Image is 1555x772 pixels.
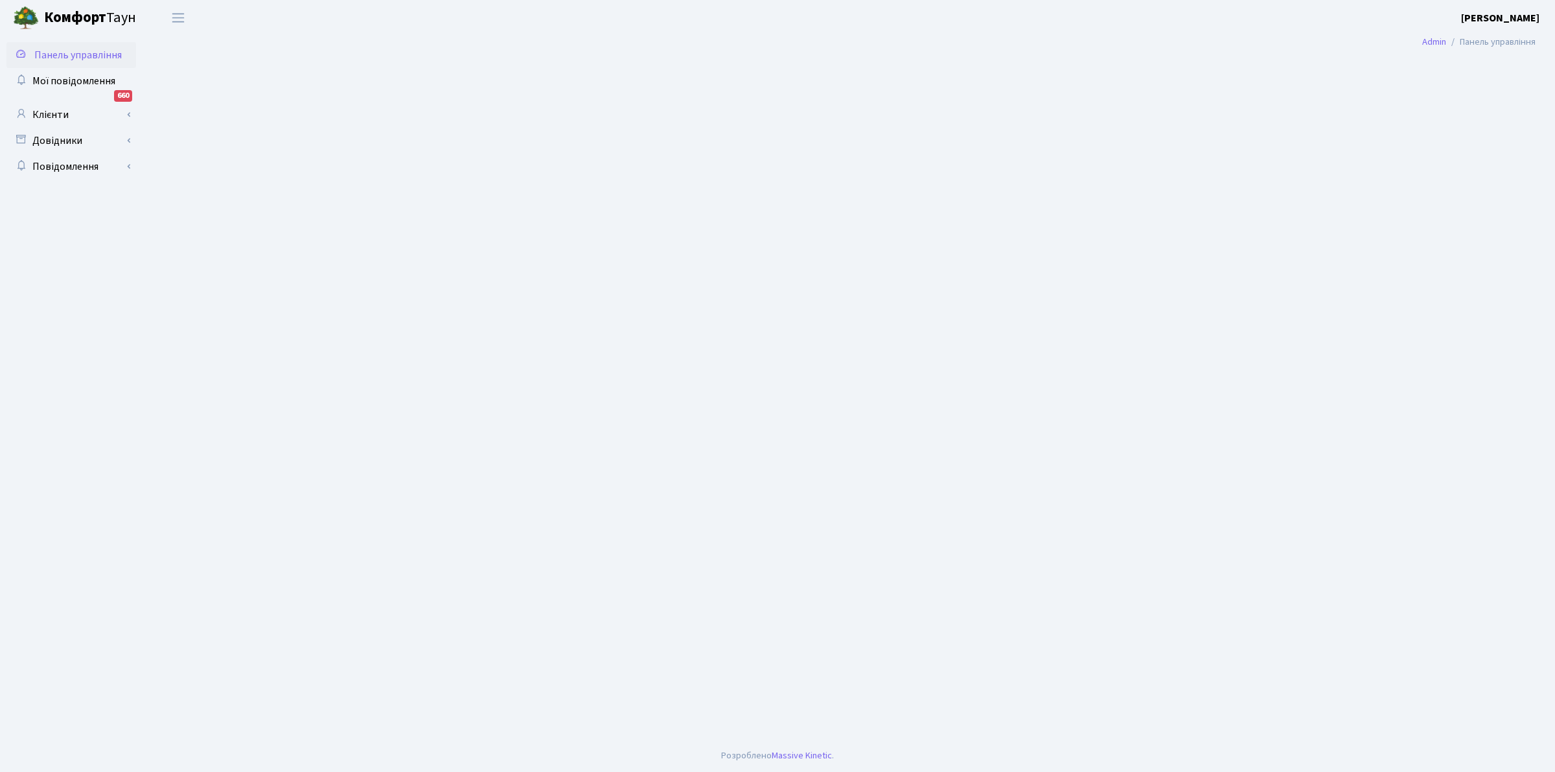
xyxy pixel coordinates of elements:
div: 660 [114,90,132,102]
div: Розроблено . [721,749,834,763]
b: [PERSON_NAME] [1461,11,1539,25]
span: Панель управління [34,48,122,62]
a: Massive Kinetic [772,749,832,762]
button: Переключити навігацію [162,7,194,29]
a: Панель управління [6,42,136,68]
li: Панель управління [1446,35,1536,49]
a: Повідомлення [6,154,136,180]
b: Комфорт [44,7,106,28]
a: Довідники [6,128,136,154]
span: Мої повідомлення [32,74,115,88]
a: Мої повідомлення660 [6,68,136,94]
a: [PERSON_NAME] [1461,10,1539,26]
nav: breadcrumb [1403,29,1555,56]
a: Клієнти [6,102,136,128]
span: Таун [44,7,136,29]
img: logo.png [13,5,39,31]
a: Admin [1422,35,1446,49]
